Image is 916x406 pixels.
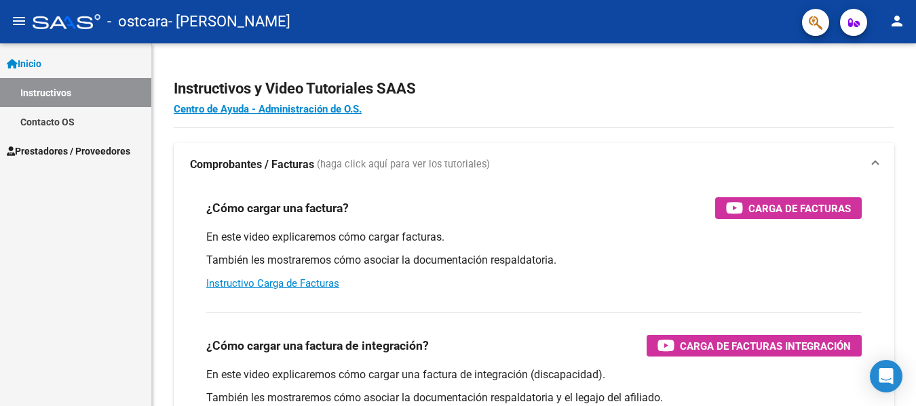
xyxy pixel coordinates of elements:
span: Carga de Facturas [748,200,851,217]
span: - [PERSON_NAME] [168,7,290,37]
a: Instructivo Carga de Facturas [206,277,339,289]
span: Prestadores / Proveedores [7,144,130,159]
span: - ostcara [107,7,168,37]
p: También les mostraremos cómo asociar la documentación respaldatoria. [206,253,862,268]
button: Carga de Facturas [715,197,862,219]
span: (haga click aquí para ver los tutoriales) [317,157,490,172]
p: En este video explicaremos cómo cargar una factura de integración (discapacidad). [206,367,862,382]
p: En este video explicaremos cómo cargar facturas. [206,230,862,245]
h3: ¿Cómo cargar una factura de integración? [206,336,429,355]
span: Inicio [7,56,41,71]
button: Carga de Facturas Integración [647,335,862,357]
h2: Instructivos y Video Tutoriales SAAS [174,76,894,102]
strong: Comprobantes / Facturas [190,157,314,172]
div: Open Intercom Messenger [870,360,902,392]
mat-expansion-panel-header: Comprobantes / Facturas (haga click aquí para ver los tutoriales) [174,143,894,186]
h3: ¿Cómo cargar una factura? [206,199,349,218]
p: También les mostraremos cómo asociar la documentación respaldatoria y el legajo del afiliado. [206,390,862,405]
a: Centro de Ayuda - Administración de O.S. [174,103,362,115]
span: Carga de Facturas Integración [680,338,851,354]
mat-icon: person [889,13,905,29]
mat-icon: menu [11,13,27,29]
